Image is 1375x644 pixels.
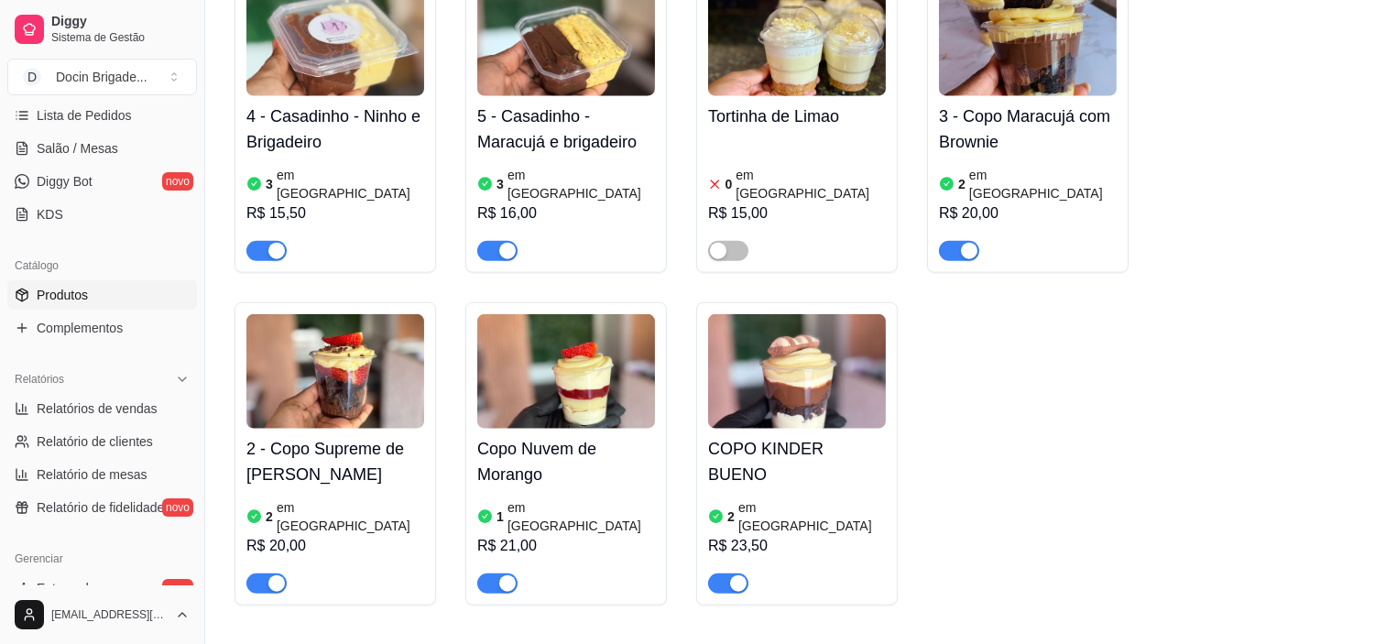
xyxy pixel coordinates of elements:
[246,104,424,155] h4: 4 - Casadinho - Ninho e Brigadeiro
[7,493,197,522] a: Relatório de fidelidadenovo
[7,280,197,310] a: Produtos
[7,313,197,343] a: Complementos
[497,175,504,193] article: 3
[738,498,886,535] article: em [GEOGRAPHIC_DATA]
[477,104,655,155] h4: 5 - Casadinho - Maracujá e brigadeiro
[939,202,1117,224] div: R$ 20,00
[37,205,63,224] span: KDS
[37,399,158,418] span: Relatórios de vendas
[7,544,197,573] div: Gerenciar
[477,535,655,557] div: R$ 21,00
[37,106,132,125] span: Lista de Pedidos
[37,498,164,517] span: Relatório de fidelidade
[507,498,655,535] article: em [GEOGRAPHIC_DATA]
[37,432,153,451] span: Relatório de clientes
[51,14,190,30] span: Diggy
[246,314,424,429] img: product-image
[7,427,197,456] a: Relatório de clientes
[51,30,190,45] span: Sistema de Gestão
[37,579,114,597] span: Entregadores
[37,465,147,484] span: Relatório de mesas
[477,202,655,224] div: R$ 16,00
[277,166,424,202] article: em [GEOGRAPHIC_DATA]
[246,535,424,557] div: R$ 20,00
[37,139,118,158] span: Salão / Mesas
[507,166,655,202] article: em [GEOGRAPHIC_DATA]
[477,314,655,429] img: product-image
[7,593,197,637] button: [EMAIL_ADDRESS][DOMAIN_NAME]
[37,286,88,304] span: Produtos
[708,535,886,557] div: R$ 23,50
[958,175,966,193] article: 2
[7,7,197,51] a: DiggySistema de Gestão
[708,202,886,224] div: R$ 15,00
[7,167,197,196] a: Diggy Botnovo
[7,134,197,163] a: Salão / Mesas
[23,68,41,86] span: D
[939,104,1117,155] h4: 3 - Copo Maracujá com Brownie
[15,372,64,387] span: Relatórios
[497,508,504,526] article: 1
[7,101,197,130] a: Lista de Pedidos
[246,436,424,487] h4: 2 - Copo Supreme de [PERSON_NAME]
[37,172,93,191] span: Diggy Bot
[277,498,424,535] article: em [GEOGRAPHIC_DATA]
[708,436,886,487] h4: COPO KINDER BUENO
[708,104,886,129] h4: Tortinha de Limao
[477,436,655,487] h4: Copo Nuvem de Morango
[7,59,197,95] button: Select a team
[7,200,197,229] a: KDS
[266,175,273,193] article: 3
[56,68,147,86] div: Docin Brigade ...
[51,607,168,622] span: [EMAIL_ADDRESS][DOMAIN_NAME]
[736,166,886,202] article: em [GEOGRAPHIC_DATA]
[727,508,735,526] article: 2
[266,508,273,526] article: 2
[246,202,424,224] div: R$ 15,50
[7,394,197,423] a: Relatórios de vendas
[726,175,733,193] article: 0
[708,314,886,429] img: product-image
[7,460,197,489] a: Relatório de mesas
[7,573,197,603] a: Entregadoresnovo
[969,166,1117,202] article: em [GEOGRAPHIC_DATA]
[37,319,123,337] span: Complementos
[7,251,197,280] div: Catálogo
